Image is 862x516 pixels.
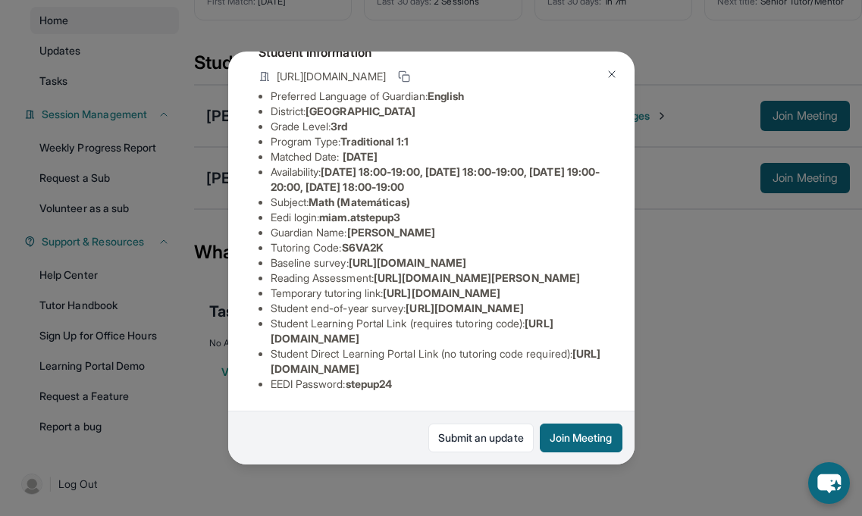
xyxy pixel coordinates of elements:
[271,271,604,286] li: Reading Assessment :
[271,119,604,134] li: Grade Level:
[271,165,600,193] span: [DATE] 18:00-19:00, [DATE] 18:00-19:00, [DATE] 19:00-20:00, [DATE] 18:00-19:00
[428,89,465,102] span: English
[347,226,436,239] span: [PERSON_NAME]
[406,302,523,314] span: [URL][DOMAIN_NAME]
[271,89,604,104] li: Preferred Language of Guardian:
[271,255,604,271] li: Baseline survey :
[271,195,604,210] li: Subject :
[271,286,604,301] li: Temporary tutoring link :
[342,241,384,254] span: S6VA2K
[259,43,604,61] h4: Student Information
[349,256,466,269] span: [URL][DOMAIN_NAME]
[540,424,622,452] button: Join Meeting
[271,346,604,377] li: Student Direct Learning Portal Link (no tutoring code required) :
[331,120,347,133] span: 3rd
[277,69,386,84] span: [URL][DOMAIN_NAME]
[808,462,850,504] button: chat-button
[271,225,604,240] li: Guardian Name :
[340,135,409,148] span: Traditional 1:1
[271,240,604,255] li: Tutoring Code :
[428,424,534,452] a: Submit an update
[271,316,604,346] li: Student Learning Portal Link (requires tutoring code) :
[395,67,413,86] button: Copy link
[271,134,604,149] li: Program Type:
[306,105,415,117] span: [GEOGRAPHIC_DATA]
[309,195,410,208] span: Math (Matemáticas)
[271,164,604,195] li: Availability:
[271,149,604,164] li: Matched Date:
[271,104,604,119] li: District:
[606,68,618,80] img: Close Icon
[271,301,604,316] li: Student end-of-year survey :
[374,271,580,284] span: [URL][DOMAIN_NAME][PERSON_NAME]
[383,286,500,299] span: [URL][DOMAIN_NAME]
[319,211,400,224] span: miam.atstepup3
[343,150,378,163] span: [DATE]
[346,377,393,390] span: stepup24
[271,377,604,392] li: EEDI Password :
[271,210,604,225] li: Eedi login :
